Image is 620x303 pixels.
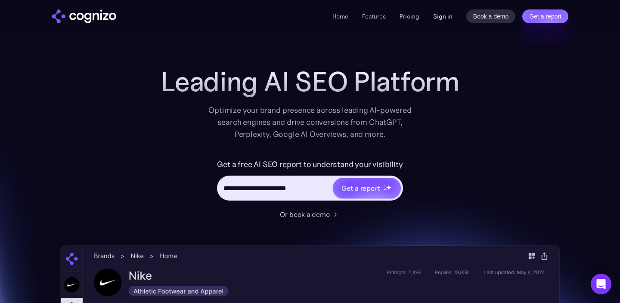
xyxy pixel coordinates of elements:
[14,14,21,21] img: logo_orange.svg
[384,185,385,186] img: star
[33,51,77,56] div: Domain Overview
[433,11,453,22] a: Sign in
[22,22,61,29] div: Domain: [URL]
[52,9,116,23] a: home
[522,9,568,23] a: Get a report
[386,185,391,190] img: star
[204,104,416,140] div: Optimize your brand presence across leading AI-powered search engines and drive conversions from ...
[161,66,459,97] h1: Leading AI SEO Platform
[332,177,402,199] a: Get a reportstarstarstar
[95,51,145,56] div: Keywords by Traffic
[23,50,30,57] img: tab_domain_overview_orange.svg
[591,274,611,294] div: Open Intercom Messenger
[400,12,419,20] a: Pricing
[280,209,340,220] a: Or book a demo
[341,183,380,193] div: Get a report
[24,14,42,21] div: v 4.0.25
[466,9,516,23] a: Book a demo
[384,188,387,191] img: star
[280,209,330,220] div: Or book a demo
[86,50,93,57] img: tab_keywords_by_traffic_grey.svg
[217,158,403,205] form: Hero URL Input Form
[332,12,348,20] a: Home
[217,158,403,171] label: Get a free AI SEO report to understand your visibility
[52,9,116,23] img: cognizo logo
[362,12,386,20] a: Features
[14,22,21,29] img: website_grey.svg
